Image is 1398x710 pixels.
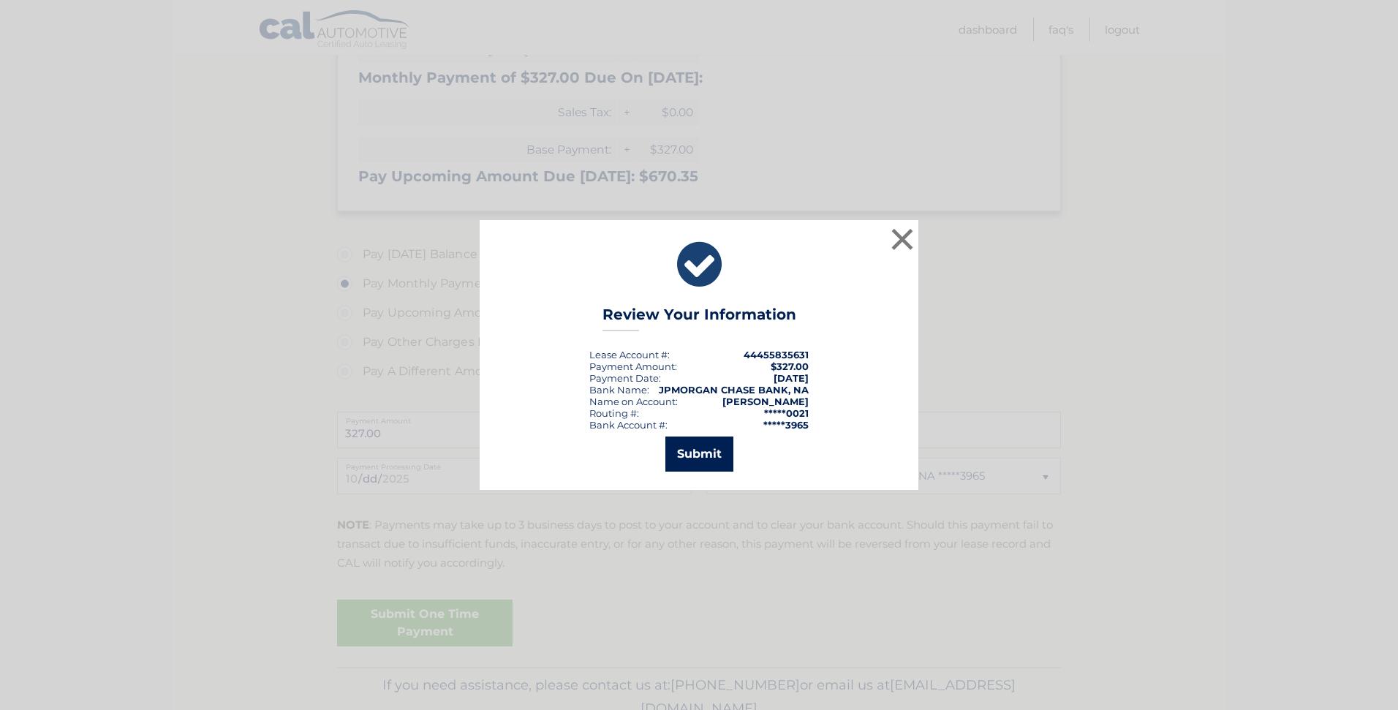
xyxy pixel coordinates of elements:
strong: JPMORGAN CHASE BANK, NA [659,384,809,396]
div: : [589,372,661,384]
button: × [888,224,917,254]
div: Name on Account: [589,396,678,407]
h3: Review Your Information [602,306,796,331]
strong: [PERSON_NAME] [722,396,809,407]
span: $327.00 [771,360,809,372]
div: Bank Name: [589,384,649,396]
div: Lease Account #: [589,349,670,360]
span: [DATE] [774,372,809,384]
div: Routing #: [589,407,639,419]
button: Submit [665,437,733,472]
span: Payment Date [589,372,659,384]
div: Payment Amount: [589,360,677,372]
strong: 44455835631 [744,349,809,360]
div: Bank Account #: [589,419,668,431]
